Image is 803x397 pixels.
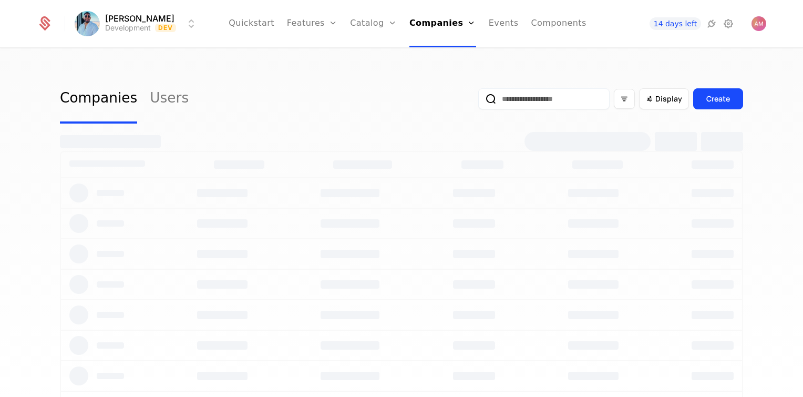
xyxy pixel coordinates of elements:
[155,24,177,32] span: Dev
[706,94,730,104] div: Create
[78,12,198,35] button: Select environment
[105,14,174,23] span: [PERSON_NAME]
[751,16,766,31] img: Ashutosh Mishra
[614,89,635,109] button: Filter options
[705,17,718,30] a: Integrations
[75,11,100,36] img: Ashutosh Mishra
[105,23,151,33] div: Development
[639,88,689,109] button: Display
[150,74,189,124] a: Users
[722,17,735,30] a: Settings
[655,94,682,104] span: Display
[650,17,701,30] a: 14 days left
[751,16,766,31] button: Open user button
[693,88,743,109] button: Create
[60,74,137,124] a: Companies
